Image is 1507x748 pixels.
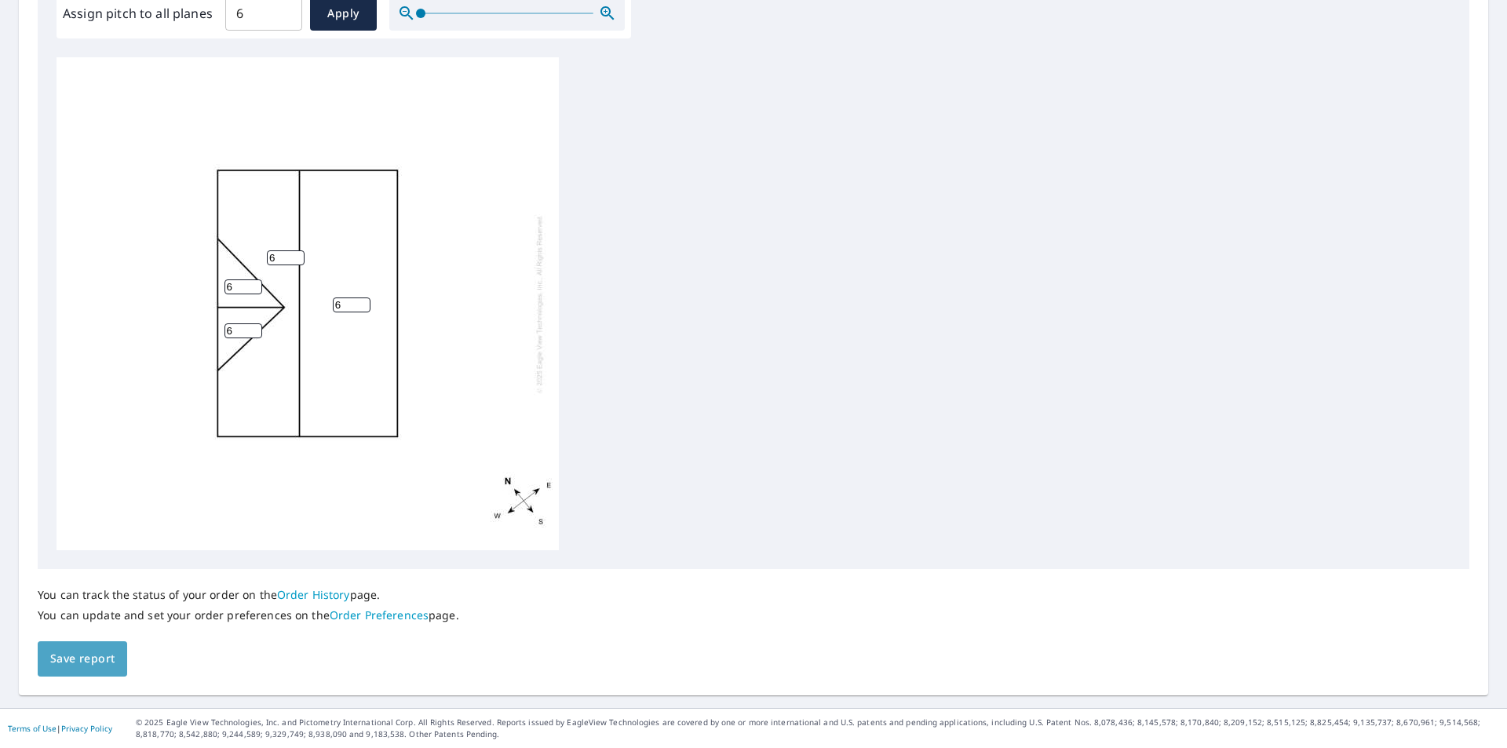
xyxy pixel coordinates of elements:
label: Assign pitch to all planes [63,4,213,23]
span: Apply [323,4,364,24]
a: Privacy Policy [61,723,112,734]
a: Order Preferences [330,608,429,622]
p: © 2025 Eagle View Technologies, Inc. and Pictometry International Corp. All Rights Reserved. Repo... [136,717,1499,740]
button: Save report [38,641,127,677]
span: Save report [50,649,115,669]
p: You can update and set your order preferences on the page. [38,608,459,622]
a: Terms of Use [8,723,57,734]
p: | [8,724,112,733]
a: Order History [277,587,350,602]
p: You can track the status of your order on the page. [38,588,459,602]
